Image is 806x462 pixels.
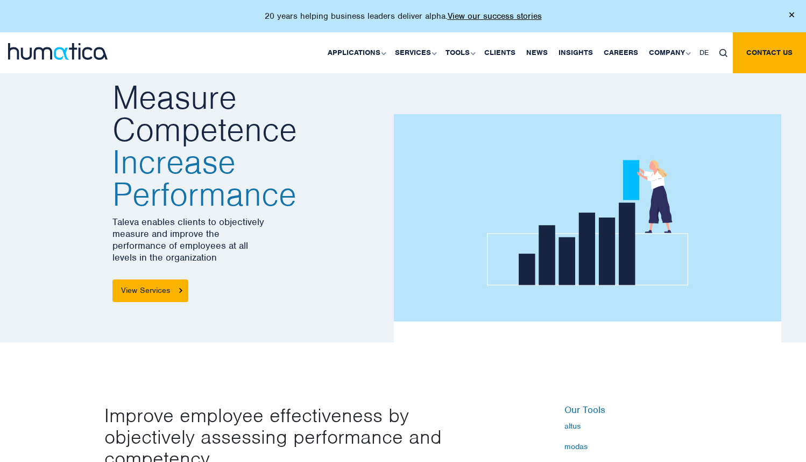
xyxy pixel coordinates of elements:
img: arrowicon [179,288,182,293]
a: Insights [553,32,598,73]
a: modas [564,442,702,451]
a: View Services [112,279,188,302]
a: DE [694,32,714,73]
a: Clients [479,32,521,73]
a: Careers [598,32,644,73]
span: Increase Performance [112,146,385,211]
span: DE [699,48,709,57]
a: Applications [322,32,390,73]
p: 20 years helping business leaders deliver alpha. [265,11,542,22]
a: Company [644,32,694,73]
img: search_icon [719,49,727,57]
a: Tools [440,32,479,73]
a: News [521,32,553,73]
img: about_banner1 [394,114,781,342]
a: View our success stories [448,11,542,22]
a: altus [564,422,702,430]
a: Contact us [733,32,806,73]
p: Taleva enables clients to objectively measure and improve the performance of employees at all lev... [112,216,385,263]
a: Services [390,32,440,73]
h6: Our Tools [564,404,702,416]
h2: Measure Competence [112,81,385,211]
img: logo [8,43,108,60]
